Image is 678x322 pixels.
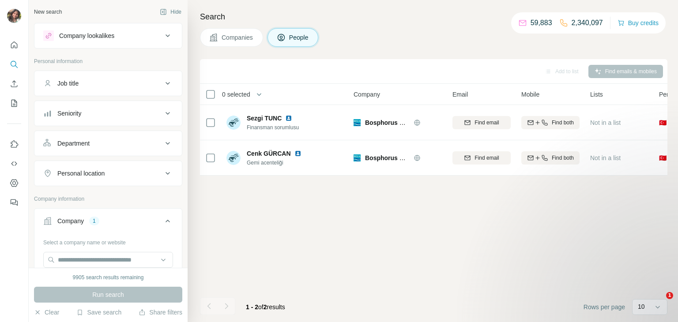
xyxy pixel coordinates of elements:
[354,154,361,161] img: Logo of Bosphorus Gemi Acenteligi
[34,163,182,184] button: Personal location
[57,139,90,148] div: Department
[552,154,574,162] span: Find both
[521,90,539,99] span: Mobile
[638,302,645,311] p: 10
[226,116,241,130] img: Avatar
[659,118,667,127] span: 🇹🇷
[354,119,361,126] img: Logo of Bosphorus Gemi Acenteligi
[264,303,267,311] span: 2
[572,18,603,28] p: 2,340,097
[7,9,21,23] img: Avatar
[76,308,121,317] button: Save search
[154,5,188,19] button: Hide
[43,235,173,247] div: Select a company name or website
[552,119,574,127] span: Find both
[294,150,301,157] img: LinkedIn logo
[590,119,621,126] span: Not in a list
[34,133,182,154] button: Department
[7,156,21,172] button: Use Surfe API
[659,154,667,162] span: 🇹🇷
[247,149,291,158] span: Cenk GÜRCAN
[258,303,264,311] span: of
[246,303,285,311] span: results
[289,33,309,42] span: People
[365,119,446,126] span: Bosphorus Gemi Acenteligi
[89,217,99,225] div: 1
[247,114,282,123] span: Sezgi TUNC
[59,31,114,40] div: Company lookalikes
[475,154,499,162] span: Find email
[584,303,625,311] span: Rows per page
[618,17,659,29] button: Buy credits
[34,103,182,124] button: Seniority
[285,115,292,122] img: LinkedIn logo
[222,33,254,42] span: Companies
[452,116,511,129] button: Find email
[354,90,380,99] span: Company
[7,56,21,72] button: Search
[57,79,79,88] div: Job title
[73,273,144,281] div: 9905 search results remaining
[452,90,468,99] span: Email
[34,195,182,203] p: Company information
[7,195,21,210] button: Feedback
[7,37,21,53] button: Quick start
[57,109,81,118] div: Seniority
[590,90,603,99] span: Lists
[475,119,499,127] span: Find email
[246,303,258,311] span: 1 - 2
[7,76,21,92] button: Enrich CSV
[7,95,21,111] button: My lists
[34,210,182,235] button: Company1
[34,57,182,65] p: Personal information
[34,25,182,46] button: Company lookalikes
[7,136,21,152] button: Use Surfe on LinkedIn
[57,217,84,225] div: Company
[452,151,511,165] button: Find email
[34,308,59,317] button: Clear
[34,73,182,94] button: Job title
[247,124,299,131] span: Finansman sorumlusu
[34,8,62,16] div: New search
[666,292,673,299] span: 1
[590,154,621,161] span: Not in a list
[648,292,669,313] iframe: Intercom live chat
[521,116,580,129] button: Find both
[531,18,552,28] p: 59,883
[222,90,250,99] span: 0 selected
[226,151,241,165] img: Avatar
[57,169,105,178] div: Personal location
[521,151,580,165] button: Find both
[139,308,182,317] button: Share filters
[247,159,305,167] span: Gemi acenteliği
[200,11,667,23] h4: Search
[7,175,21,191] button: Dashboard
[365,154,446,161] span: Bosphorus Gemi Acenteligi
